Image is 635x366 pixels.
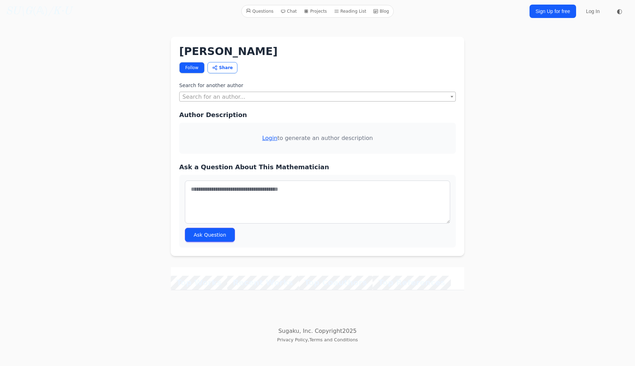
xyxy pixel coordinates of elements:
p: to generate an author description [185,128,450,148]
a: Sign Up for free [530,5,576,18]
h3: Author Description [179,110,456,120]
span: ◐ [617,8,622,14]
a: Chat [278,7,300,16]
a: Questions [243,7,276,16]
span: Search for an author... [182,93,246,100]
span: Search for an author... [180,92,455,102]
a: Follow [179,62,205,73]
button: Ask Question [185,228,235,242]
a: Terms and Conditions [309,337,358,342]
a: Login [262,135,277,141]
input: Recent Works [227,276,299,290]
input: Top References [373,276,450,290]
input: Top Coauthors [299,276,373,290]
span: Search for an author... [179,92,456,102]
span: 2025 [342,328,357,334]
button: ◐ [612,4,627,18]
a: Privacy Policy [277,337,308,342]
i: SU\G [6,6,32,17]
a: Projects [301,7,329,16]
label: Search for another author [179,82,456,89]
small: , [277,337,358,342]
h1: [PERSON_NAME] [179,45,278,58]
a: SU\G(𝔸)/K·U [6,5,72,18]
span: Share [219,65,233,71]
a: Blog [370,7,392,16]
a: Reading List [331,7,369,16]
i: /K·U [48,6,72,17]
input: Top Works [171,276,227,290]
a: Log In [582,5,604,18]
h3: Ask a Question About This Mathematician [179,162,456,172]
